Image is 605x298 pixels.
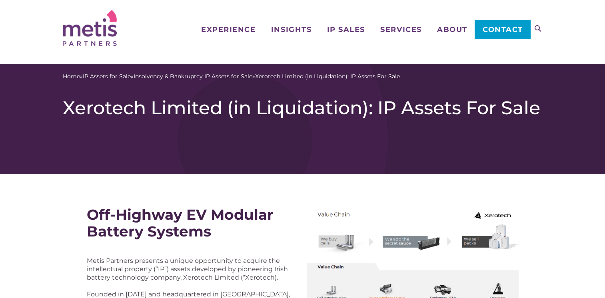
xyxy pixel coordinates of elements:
strong: Off-Highway EV Modular Battery Systems [87,206,274,240]
span: IP Sales [327,26,365,33]
span: About [437,26,467,33]
span: Contact [483,26,523,33]
h1: Xerotech Limited (in Liquidation): IP Assets For Sale [63,97,543,119]
span: Services [380,26,421,33]
a: Contact [475,20,530,39]
span: » » » [63,72,400,81]
span: Insights [271,26,311,33]
span: Experience [201,26,256,33]
span: Xerotech Limited (in Liquidation): IP Assets For Sale [255,72,400,81]
img: Metis Partners [63,10,117,46]
a: Home [63,72,80,81]
a: IP Assets for Sale [83,72,131,81]
a: Insolvency & Bankruptcy IP Assets for Sale [134,72,252,81]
